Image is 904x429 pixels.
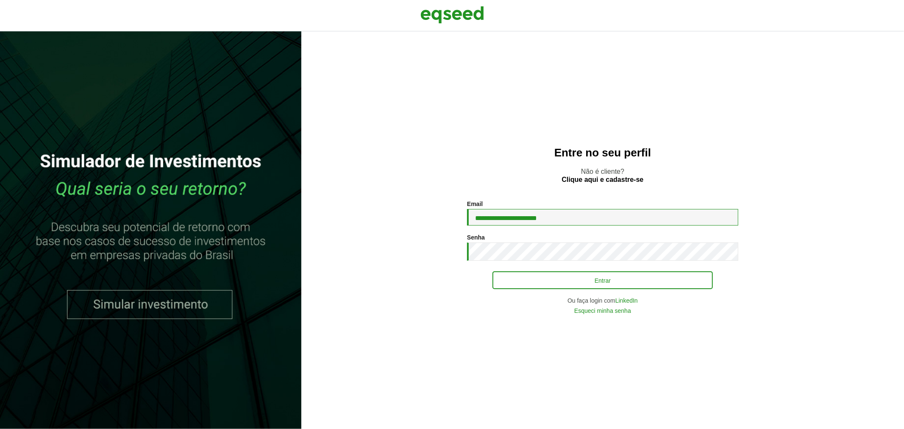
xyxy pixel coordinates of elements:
a: LinkedIn [615,298,638,304]
button: Entrar [492,271,713,289]
h2: Entre no seu perfil [318,147,887,159]
a: Esqueci minha senha [574,308,631,314]
label: Senha [467,234,485,240]
p: Não é cliente? [318,167,887,184]
img: EqSeed Logo [420,4,484,25]
div: Ou faça login com [467,298,738,304]
label: Email [467,201,483,207]
a: Clique aqui e cadastre-se [562,176,644,183]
